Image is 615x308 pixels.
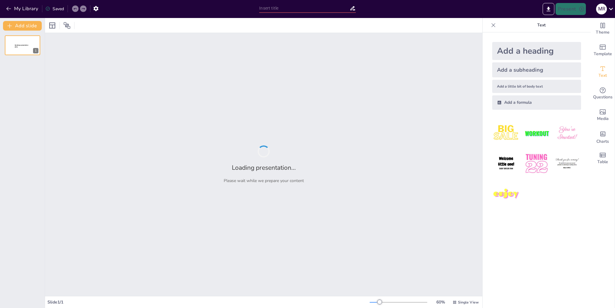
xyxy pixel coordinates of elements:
img: 2.jpeg [523,119,550,147]
button: M R [596,3,607,15]
span: Text [598,72,607,79]
div: Slide 1 / 1 [47,299,370,305]
p: Please wait while we prepare your content [224,178,304,184]
button: My Library [5,4,41,13]
div: Add a formula [492,95,581,110]
img: 1.jpeg [492,119,520,147]
div: Add a subheading [492,62,581,77]
span: Table [597,159,608,165]
p: Text [498,18,585,32]
div: Add ready made slides [591,40,615,61]
input: Insert title [259,4,349,13]
span: Position [63,22,71,29]
div: Get real-time input from your audience [591,83,615,104]
div: Add a heading [492,42,581,60]
div: 1 [5,35,40,55]
div: Add a table [591,148,615,169]
span: Charts [596,138,609,145]
span: Template [594,51,612,57]
span: Sendsteps presentation editor [15,44,28,48]
div: Change the overall theme [591,18,615,40]
span: Media [597,115,609,122]
div: 60 % [433,299,448,305]
div: Add a little bit of body text [492,80,581,93]
span: Theme [596,29,610,36]
div: Add charts and graphs [591,126,615,148]
span: Questions [593,94,613,100]
div: M R [596,4,607,14]
button: Export to PowerPoint [543,3,554,15]
img: 5.jpeg [523,150,550,178]
h2: Loading presentation... [232,163,296,172]
div: Add text boxes [591,61,615,83]
button: Add slide [3,21,42,31]
img: 7.jpeg [492,180,520,208]
img: 3.jpeg [553,119,581,147]
div: Saved [45,6,64,12]
div: Add images, graphics, shapes or video [591,104,615,126]
div: Layout [47,21,57,30]
button: Present [556,3,586,15]
div: 1 [33,48,38,53]
img: 6.jpeg [553,150,581,178]
img: 4.jpeg [492,150,520,178]
span: Single View [458,300,479,305]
